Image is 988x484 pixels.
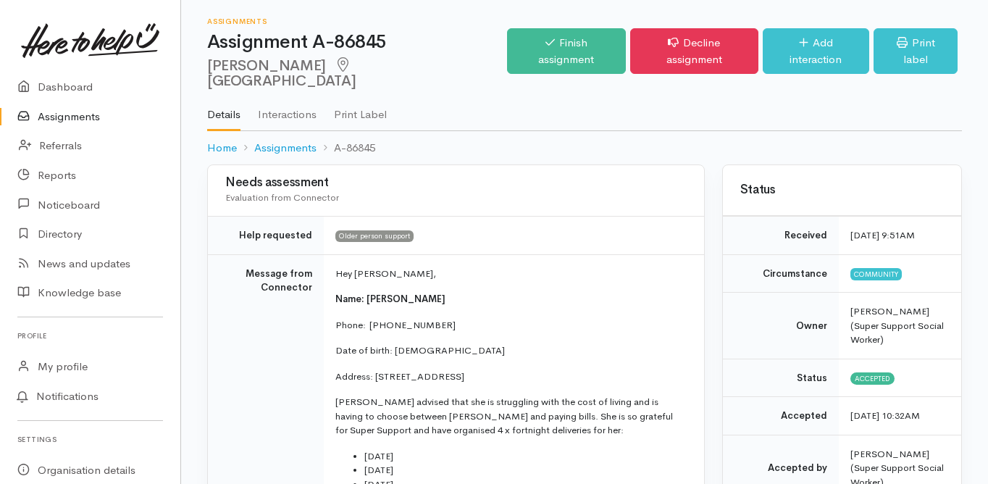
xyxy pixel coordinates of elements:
td: Accepted [723,397,839,435]
p: [PERSON_NAME] advised that she is struggling with the cost of living and is having to choose betw... [335,395,687,438]
p: Address: [STREET_ADDRESS] [335,370,687,384]
h2: [PERSON_NAME] [207,57,507,90]
td: Owner [723,293,839,359]
li: [DATE] [364,463,687,477]
a: Home [207,140,237,157]
span: Accepted [850,372,895,384]
td: Received [723,217,839,255]
h3: Needs assessment [225,176,687,190]
h1: Assignment A-86845 [207,32,507,53]
h3: Status [740,183,944,197]
a: Add interaction [763,28,870,74]
a: Interactions [258,89,317,130]
td: Circumstance [723,254,839,293]
a: Finish assignment [507,28,625,74]
span: Name: [PERSON_NAME] [335,293,445,305]
p: Hey [PERSON_NAME], [335,267,687,281]
a: Print label [874,28,958,74]
a: Assignments [254,140,317,157]
h6: Assignments [207,17,507,25]
span: Community [850,268,902,280]
td: Help requested [208,217,324,255]
a: Details [207,89,240,131]
li: A-86845 [317,140,375,157]
span: Older person support [335,230,414,242]
p: Phone: [PHONE_NUMBER] [335,318,687,333]
a: Print Label [334,89,387,130]
h6: Settings [17,430,163,449]
span: [GEOGRAPHIC_DATA] [207,56,356,90]
time: [DATE] 9:51AM [850,229,915,241]
h6: Profile [17,326,163,346]
span: [PERSON_NAME] (Super Support Social Worker) [850,305,944,346]
a: Decline assignment [630,28,758,74]
time: [DATE] 10:32AM [850,409,920,422]
li: [DATE] [364,449,687,464]
p: Date of birth: [DEMOGRAPHIC_DATA] [335,343,687,358]
td: Status [723,359,839,397]
nav: breadcrumb [207,131,962,165]
span: Evaluation from Connector [225,191,339,204]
